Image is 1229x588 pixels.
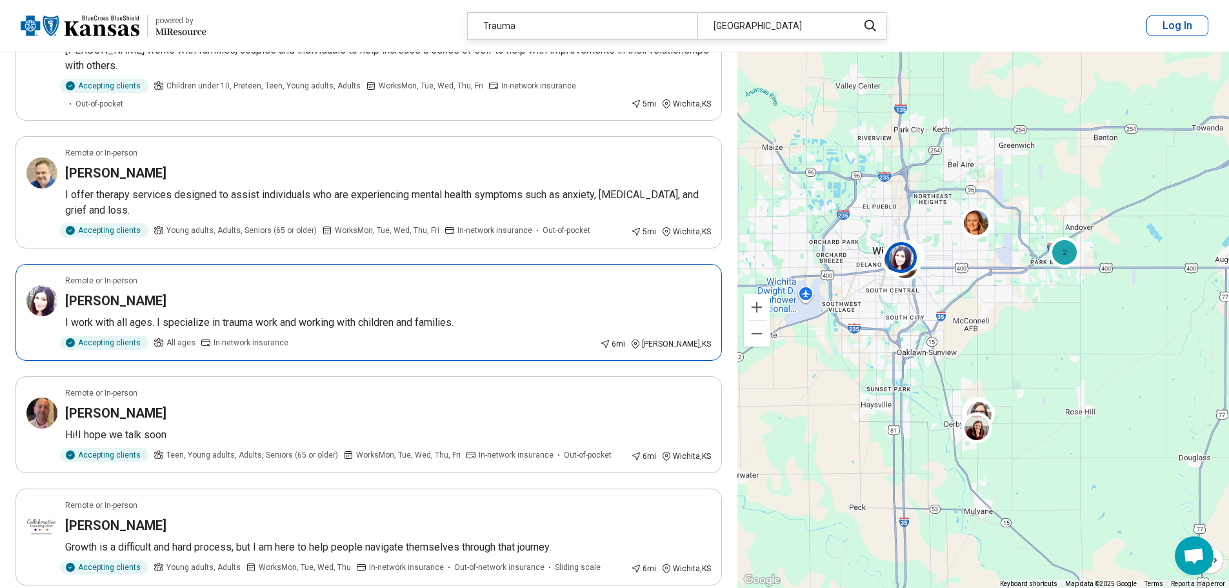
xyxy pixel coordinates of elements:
div: Accepting clients [60,448,148,462]
div: Open chat [1175,536,1214,575]
p: I work with all ages. I specialize in trauma work and working with children and families. [65,315,711,330]
span: Out-of-network insurance [454,562,545,573]
a: Report a map error [1171,580,1225,587]
div: [PERSON_NAME] , KS [630,338,711,350]
div: 6 mi [600,338,625,350]
span: Out-of-pocket [75,98,123,110]
div: 6 mi [631,563,656,574]
p: Remote or In-person [65,147,137,159]
span: Out-of-pocket [543,225,590,236]
div: [GEOGRAPHIC_DATA] [697,13,850,39]
div: Wichita , KS [661,98,711,110]
span: In-network insurance [214,337,288,349]
div: 5 mi [631,226,656,238]
div: 6 mi [631,451,656,462]
div: Wichita , KS [661,563,711,574]
a: Terms (opens in new tab) [1144,580,1163,587]
span: Young adults, Adults, Seniors (65 or older) [166,225,317,236]
div: Accepting clients [60,79,148,93]
div: Accepting clients [60,560,148,574]
span: Works Mon, Tue, Wed, Thu, Fri [335,225,439,236]
span: In-network insurance [457,225,532,236]
span: Works Mon, Tue, Wed, Thu, Fri [356,449,461,461]
h3: [PERSON_NAME] [65,292,166,310]
span: Young adults, Adults [166,562,241,573]
img: Blue Cross Blue Shield Kansas [21,10,139,41]
p: [PERSON_NAME] works with families, couples and individuals to help increase a sense of self to he... [65,43,711,74]
div: Wichita , KS [661,226,711,238]
span: In-network insurance [479,449,554,461]
div: 2 [1049,236,1080,267]
p: Growth is a difficult and hard process, but I am here to help people navigate themselves through ... [65,540,711,555]
span: Children under 10, Preteen, Teen, Young adults, Adults [166,80,361,92]
button: Zoom out [744,321,770,347]
p: Hi!I hope we talk soon [65,427,711,443]
div: 5 mi [631,98,656,110]
a: Blue Cross Blue Shield Kansaspowered by [21,10,206,41]
span: Teen, Young adults, Adults, Seniors (65 or older) [166,449,338,461]
div: Trauma [468,13,697,39]
span: Works Mon, Tue, Wed, Thu [259,562,351,573]
p: I offer therapy services designed to assist individuals who are experiencing mental health sympto... [65,187,711,218]
p: Remote or In-person [65,500,137,511]
span: Works Mon, Tue, Wed, Thu, Fri [379,80,483,92]
button: Zoom in [744,294,770,320]
span: Sliding scale [555,562,601,573]
p: Remote or In-person [65,387,137,399]
button: Log In [1146,15,1208,36]
div: Accepting clients [60,336,148,350]
span: Out-of-pocket [564,449,612,461]
div: Accepting clients [60,223,148,238]
span: All ages [166,337,195,349]
span: In-network insurance [369,562,444,573]
span: In-network insurance [501,80,576,92]
p: Remote or In-person [65,275,137,287]
span: Map data ©2025 Google [1065,580,1137,587]
h3: [PERSON_NAME] [65,516,166,534]
h3: [PERSON_NAME] [65,164,166,182]
div: Wichita , KS [661,451,711,462]
div: powered by [155,15,206,26]
h3: [PERSON_NAME] [65,404,166,422]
